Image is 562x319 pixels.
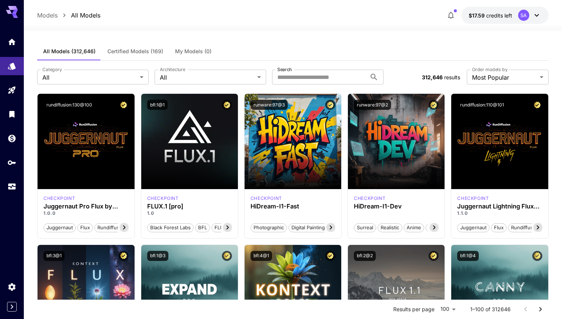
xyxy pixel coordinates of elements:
span: Certified Models (169) [107,48,163,55]
button: Certified Model – Vetted for best performance and includes a commercial license. [429,100,439,110]
button: runware:97@3 [251,100,288,110]
span: Photographic [251,224,287,232]
button: Realistic [378,223,402,232]
p: checkpoint [251,195,282,202]
h3: Juggernaut Lightning Flux by RunDiffusion [457,203,542,210]
p: 1.0 [147,210,232,217]
span: All Models (312,646) [43,48,96,55]
button: bfl:3@1 [43,251,65,261]
h3: Juggernaut Pro Flux by RunDiffusion [43,203,128,210]
p: checkpoint [43,195,75,202]
span: Anime [404,224,424,232]
button: Certified Model – Vetted for best performance and includes a commercial license. [222,100,232,110]
button: bfl:4@1 [251,251,272,261]
p: checkpoint [147,195,179,202]
span: flux [491,224,506,232]
p: checkpoint [457,195,489,202]
button: Certified Model – Vetted for best performance and includes a commercial license. [119,251,129,261]
button: bfl:1@3 [147,251,168,261]
div: FLUX.1 D [43,195,75,202]
button: juggernaut [43,223,76,232]
button: flux [77,223,93,232]
button: rundiffusion:110@101 [457,100,507,110]
button: bfl:1@1 [147,100,168,110]
button: flux [491,223,507,232]
span: Realistic [378,224,402,232]
button: Certified Model – Vetted for best performance and includes a commercial license. [325,100,335,110]
span: flux [78,224,93,232]
button: rundiffusion [94,223,129,232]
span: $17.59 [469,12,486,19]
div: HiDream Fast [251,195,282,202]
button: Certified Model – Vetted for best performance and includes a commercial license. [532,251,542,261]
button: Surreal [354,223,376,232]
span: All [160,73,254,82]
span: Most Popular [472,73,537,82]
button: Certified Model – Vetted for best performance and includes a commercial license. [325,251,335,261]
span: 312,646 [422,74,443,80]
label: Architecture [160,66,185,73]
span: My Models (0) [175,48,211,55]
h3: HiDream-I1-Dev [354,203,439,210]
button: BFL [195,223,210,232]
p: Results per page [393,306,435,313]
button: FLUX.1 [pro] [211,223,246,232]
button: runware:97@2 [354,100,391,110]
button: bfl:2@2 [354,251,376,261]
button: Certified Model – Vetted for best performance and includes a commercial license. [119,100,129,110]
a: Models [37,11,58,20]
h3: FLUX.1 [pro] [147,203,232,210]
span: FLUX.1 [pro] [212,224,246,232]
span: rundiffusion [508,224,543,232]
button: Photographic [251,223,287,232]
span: BFL [196,224,210,232]
p: 1.0.0 [43,210,128,217]
button: rundiffusion:130@100 [43,100,95,110]
div: HiDream Dev [354,195,385,202]
p: 1–100 of 312646 [470,306,511,313]
label: Search [277,66,292,73]
div: fluxpro [147,195,179,202]
button: juggernaut [457,223,490,232]
div: Wallet [7,134,16,143]
button: Certified Model – Vetted for best performance and includes a commercial license. [532,100,542,110]
label: Order models by [472,66,507,73]
button: Certified Model – Vetted for best performance and includes a commercial license. [429,251,439,261]
div: 100 [437,304,458,315]
button: bfl:1@4 [457,251,479,261]
span: Digital Painting [289,224,327,232]
div: Models [7,59,16,68]
button: Expand sidebar [7,302,17,312]
button: Stylized [426,223,449,232]
span: juggernaut [44,224,75,232]
span: credits left [486,12,512,19]
nav: breadcrumb [37,11,100,20]
button: Go to next page [533,302,548,317]
button: Black Forest Labs [147,223,194,232]
button: Certified Model – Vetted for best performance and includes a commercial license. [222,251,232,261]
div: Usage [7,182,16,191]
span: Surreal [354,224,376,232]
button: rundiffusion [508,223,543,232]
button: Anime [404,223,424,232]
div: Library [7,109,16,119]
span: results [444,74,460,80]
div: Settings [7,282,16,291]
p: 1.1.0 [457,210,542,217]
a: All Models [71,11,100,20]
span: juggernaut [458,224,489,232]
span: rundiffusion [95,224,129,232]
div: SA [518,10,529,21]
button: Digital Painting [288,223,328,232]
h3: HiDream-I1-Fast [251,203,335,210]
label: Category [42,66,62,73]
span: Black Forest Labs [148,224,193,232]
